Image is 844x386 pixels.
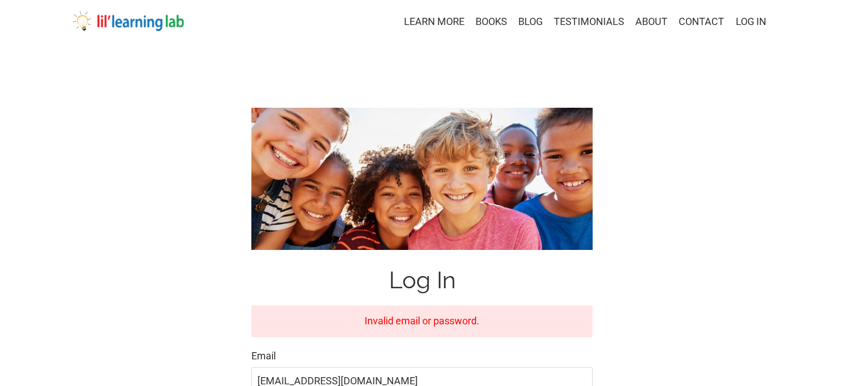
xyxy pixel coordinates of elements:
a: ABOUT [635,14,668,30]
a: BLOG [518,14,543,30]
div: Invalid email or password. [251,305,593,337]
label: Email [251,348,593,364]
img: lil' learning lab [73,11,184,31]
a: BOOKS [476,14,507,30]
a: LOG IN [736,16,766,27]
a: LEARN MORE [404,14,464,30]
a: CONTACT [679,14,724,30]
a: TESTIMONIALS [554,14,624,30]
h1: Log In [251,267,593,294]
